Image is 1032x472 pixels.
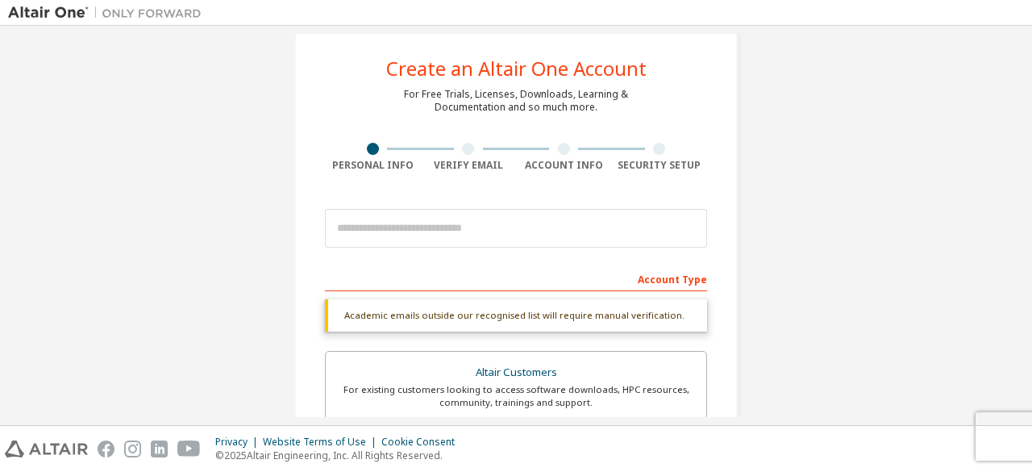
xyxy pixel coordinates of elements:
div: For Free Trials, Licenses, Downloads, Learning & Documentation and so much more. [404,88,628,114]
div: Account Type [325,265,707,291]
img: youtube.svg [177,441,201,457]
div: Academic emails outside our recognised list will require manual verification. [325,299,707,332]
div: Security Setup [612,159,708,172]
div: Website Terms of Use [263,436,381,449]
img: linkedin.svg [151,441,168,457]
div: Personal Info [325,159,421,172]
img: instagram.svg [124,441,141,457]
div: Account Info [516,159,612,172]
img: facebook.svg [98,441,114,457]
div: Cookie Consent [381,436,464,449]
div: For existing customers looking to access software downloads, HPC resources, community, trainings ... [335,383,697,409]
img: altair_logo.svg [5,441,88,457]
p: © 2025 Altair Engineering, Inc. All Rights Reserved. [215,449,464,462]
div: Verify Email [421,159,517,172]
div: Altair Customers [335,361,697,384]
img: Altair One [8,5,210,21]
div: Create an Altair One Account [386,59,647,78]
div: Privacy [215,436,263,449]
